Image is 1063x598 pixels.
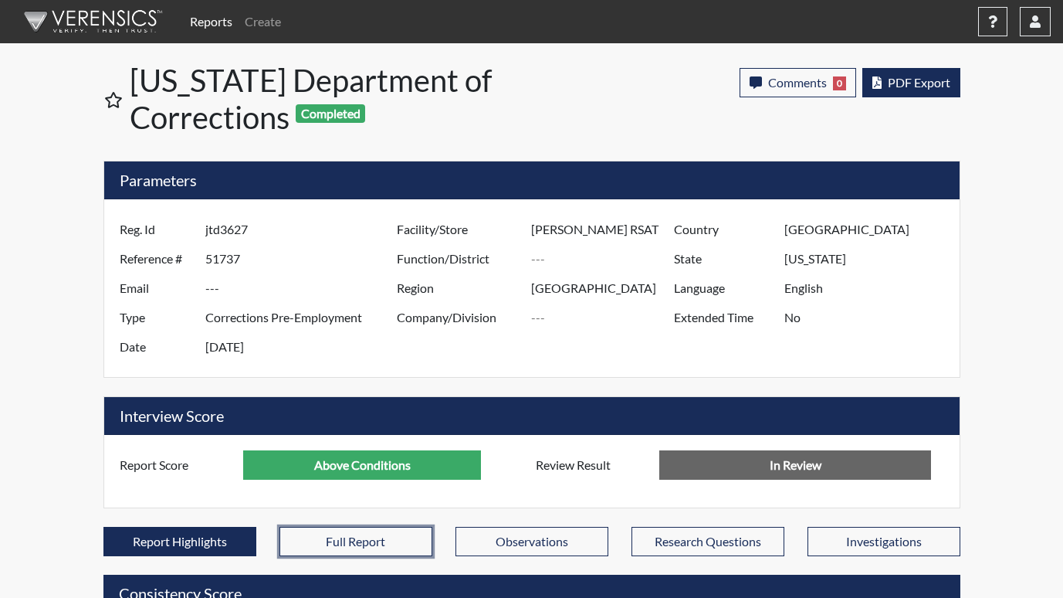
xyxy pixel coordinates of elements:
[296,104,365,123] span: Completed
[239,6,287,37] a: Create
[768,75,827,90] span: Comments
[659,450,931,480] input: No Decision
[862,68,960,97] button: PDF Export
[662,244,784,274] label: State
[108,332,205,362] label: Date
[662,215,784,244] label: Country
[833,76,846,90] span: 0
[103,527,256,556] button: Report Highlights
[784,303,955,332] input: ---
[807,527,960,556] button: Investigations
[108,274,205,303] label: Email
[205,274,401,303] input: ---
[108,450,244,480] label: Report Score
[108,244,205,274] label: Reference #
[104,397,960,435] h5: Interview Score
[385,215,532,244] label: Facility/Store
[531,215,678,244] input: ---
[184,6,239,37] a: Reports
[243,450,481,480] input: ---
[531,244,678,274] input: ---
[130,62,533,136] h1: [US_STATE] Department of Corrections
[108,303,205,332] label: Type
[888,75,950,90] span: PDF Export
[531,274,678,303] input: ---
[531,303,678,332] input: ---
[662,303,784,332] label: Extended Time
[279,527,432,556] button: Full Report
[784,244,955,274] input: ---
[740,68,856,97] button: Comments0
[631,527,784,556] button: Research Questions
[385,274,532,303] label: Region
[385,244,532,274] label: Function/District
[524,450,660,480] label: Review Result
[205,244,401,274] input: ---
[205,303,401,332] input: ---
[784,215,955,244] input: ---
[455,527,608,556] button: Observations
[104,161,960,199] h5: Parameters
[784,274,955,303] input: ---
[108,215,205,244] label: Reg. Id
[205,332,401,362] input: ---
[385,303,532,332] label: Company/Division
[205,215,401,244] input: ---
[662,274,784,303] label: Language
